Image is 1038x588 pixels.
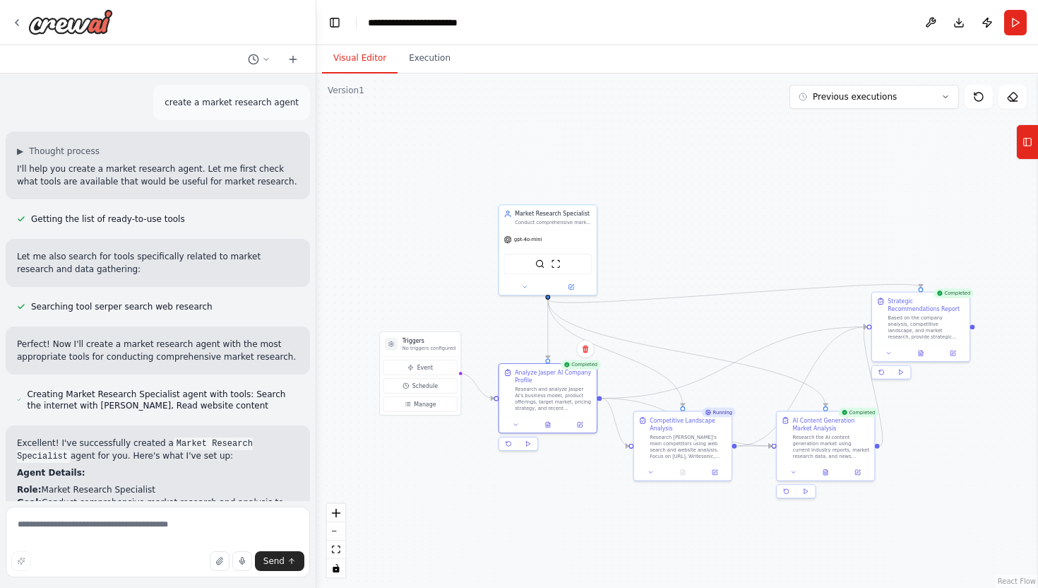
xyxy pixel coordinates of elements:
div: Analyze Jasper AI Company Profile [515,369,592,384]
nav: breadcrumb [368,16,458,30]
g: Edge from 8117ca1b-c0bf-4eb2-b07b-219d96e531ef to 02c5a1cf-b631-4ce9-88cb-ef9c70748977 [736,323,866,450]
div: AI Content Generation Market Analysis [793,416,870,432]
button: Open in side panel [701,468,729,477]
div: Market Research SpecialistConduct comprehensive market research and analysis to provide actionabl... [499,204,597,295]
div: Running [702,408,736,417]
li: Market Research Specialist [17,483,299,496]
g: Edge from faac9d80-e24e-4491-868b-a90b49f351af to 8117ca1b-c0bf-4eb2-b07b-219d96e531ef [544,300,686,406]
div: RunningCompetitive Landscape AnalysisResearch [PERSON_NAME]'s main competitors using web search a... [633,411,732,481]
span: Creating Market Research Specialist agent with tools: Search the internet with [PERSON_NAME], Rea... [27,389,299,411]
strong: Agent Details: [17,468,85,478]
div: Market Research Specialist [515,210,592,218]
div: TriggersNo triggers configuredEventScheduleManage [379,331,461,416]
button: Hide left sidebar [325,13,345,33]
g: Edge from 98dd5e01-881f-4c15-b36a-3f4c6791c2be to 8117ca1b-c0bf-4eb2-b07b-219d96e531ef [602,394,628,450]
button: Event [383,360,458,375]
div: Completed [933,288,974,298]
span: Send [263,555,285,567]
button: Open in side panel [549,282,593,291]
div: Strategic Recommendations Report [888,298,965,313]
button: zoom in [327,504,345,522]
img: ScrapeWebsiteTool [551,259,560,269]
button: Delete node [576,340,595,358]
div: CompletedAI Content Generation Market AnalysisResearch the AI content generation market using cur... [776,411,875,502]
div: CompletedStrategic Recommendations ReportBased on the company analysis, competitive landscape, an... [871,292,970,383]
g: Edge from 98dd5e01-881f-4c15-b36a-3f4c6791c2be to 02c5a1cf-b631-4ce9-88cb-ef9c70748977 [602,323,866,402]
button: fit view [327,541,345,559]
p: I'll help you create a market research agent. Let me first check what tools are available that wo... [17,163,299,188]
span: ▶ [17,146,23,157]
button: Execution [398,44,462,73]
button: Schedule [383,378,458,393]
g: Edge from 8117ca1b-c0bf-4eb2-b07b-219d96e531ef to eb6f1cb2-e20f-4755-9ef7-6235afed49b5 [736,442,771,449]
span: Searching tool serper search web research [31,301,213,312]
button: Visual Editor [322,44,398,73]
div: Completed [838,408,878,417]
img: Logo [28,9,113,35]
a: React Flow attribution [998,577,1036,585]
button: Send [255,551,304,571]
div: Research the AI content generation market using current industry reports, market research data, a... [793,434,870,459]
button: View output [531,420,565,429]
button: Improve this prompt [11,551,31,571]
strong: Goal: [17,498,42,507]
div: CompletedAnalyze Jasper AI Company ProfileResearch and analyze Jasper AI's business model, produc... [499,363,597,454]
button: Open in side panel [939,348,967,358]
span: Previous executions [813,91,897,102]
img: SerperDevTool [535,259,544,269]
p: No triggers configured [402,345,456,351]
p: create a market research agent [165,96,299,109]
button: Previous executions [789,85,959,109]
p: Perfect! Now I'll create a market research agent with the most appropriate tools for conducting c... [17,338,299,363]
button: toggle interactivity [327,559,345,577]
span: Getting the list of ready-to-use tools [31,213,185,225]
div: React Flow controls [327,504,345,577]
g: Edge from faac9d80-e24e-4491-868b-a90b49f351af to 02c5a1cf-b631-4ce9-88cb-ef9c70748977 [544,279,924,307]
button: Open in side panel [566,420,594,429]
button: Start a new chat [282,51,304,68]
g: Edge from faac9d80-e24e-4491-868b-a90b49f351af to eb6f1cb2-e20f-4755-9ef7-6235afed49b5 [544,300,830,406]
button: Upload files [210,551,229,571]
button: Manage [383,396,458,411]
g: Edge from triggers to 98dd5e01-881f-4c15-b36a-3f4c6791c2be [460,370,494,402]
div: Competitive Landscape Analysis [650,416,727,432]
p: Excellent! I've successfully created a agent for you. Here's what I've set up: [17,437,299,462]
button: Click to speak your automation idea [232,551,252,571]
button: No output available [666,468,700,477]
button: zoom out [327,522,345,541]
button: View output [809,468,842,477]
button: ▶Thought process [17,146,100,157]
g: Edge from eb6f1cb2-e20f-4755-9ef7-6235afed49b5 to 02c5a1cf-b631-4ce9-88cb-ef9c70748977 [859,323,887,450]
span: Manage [414,400,436,408]
div: Research [PERSON_NAME]'s main competitors using web search and website analysis. Focus on [URL], ... [650,434,727,459]
li: Conduct comprehensive market research and analysis to provide actionable insights about industrie... [17,496,299,534]
strong: Role: [17,485,42,495]
h3: Triggers [402,337,456,345]
g: Edge from faac9d80-e24e-4491-868b-a90b49f351af to 98dd5e01-881f-4c15-b36a-3f4c6791c2be [544,300,551,359]
span: Thought process [29,146,100,157]
span: Event [417,363,434,371]
div: Completed [561,360,601,369]
span: gpt-4o-mini [514,237,542,243]
div: Research and analyze Jasper AI's business model, product offerings, target market, pricing strate... [515,386,592,411]
div: Version 1 [328,85,364,96]
button: Switch to previous chat [242,51,276,68]
div: Conduct comprehensive market research and analysis to provide actionable insights about industrie... [515,219,592,225]
p: Let me also search for tools specifically related to market research and data gathering: [17,250,299,276]
code: Market Research Specialist [17,437,253,463]
button: View output [904,348,938,358]
button: Open in side panel [844,468,871,477]
div: Based on the company analysis, competitive landscape, and market research, provide strategic reco... [888,314,965,340]
span: Schedule [412,382,438,389]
